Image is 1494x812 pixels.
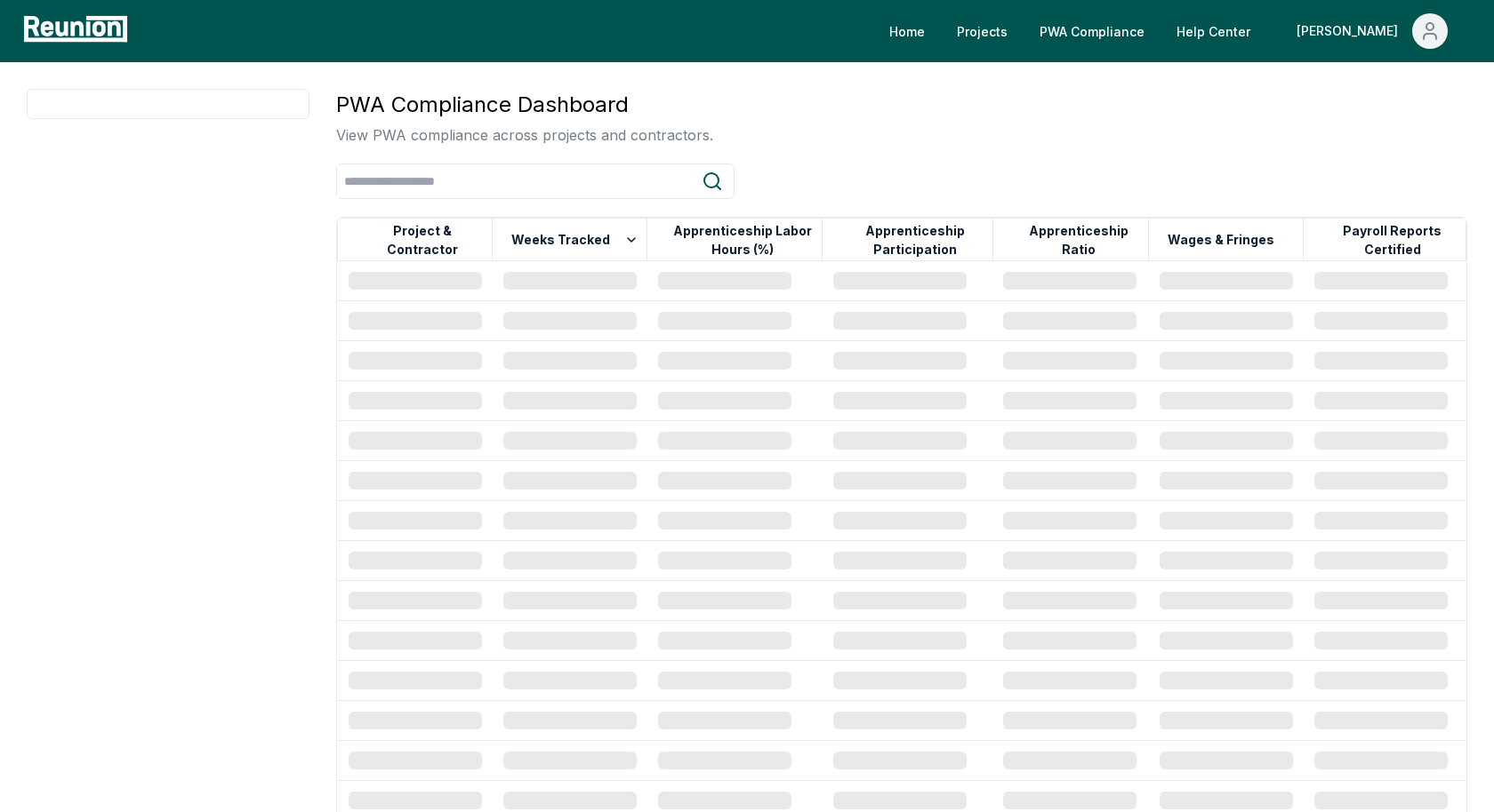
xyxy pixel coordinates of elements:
a: PWA Compliance [1025,13,1159,49]
div: [PERSON_NAME] [1297,13,1405,49]
button: Project & Contractor [353,222,492,258]
button: Wages & Fringes [1164,222,1278,258]
button: Apprenticeship Participation [838,222,992,258]
p: View PWA compliance across projects and contractors. [336,124,713,146]
button: [PERSON_NAME] [1282,13,1462,49]
button: Apprenticeship Ratio [1008,222,1148,258]
button: Payroll Reports Certified [1319,222,1466,258]
button: Weeks Tracked [508,222,642,258]
a: Help Center [1162,13,1265,49]
button: Apprenticeship Labor Hours (%) [663,222,822,258]
a: Projects [943,13,1022,49]
nav: Main [875,13,1476,49]
a: Home [875,13,939,49]
h3: PWA Compliance Dashboard [336,89,713,121]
